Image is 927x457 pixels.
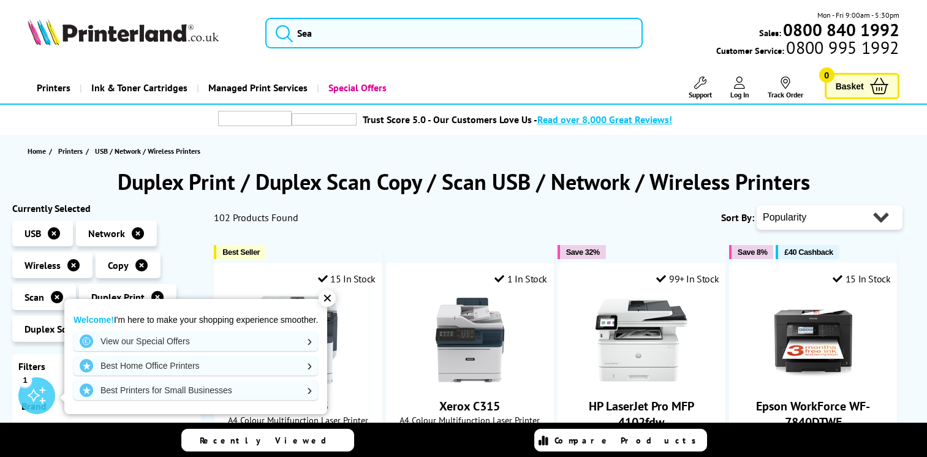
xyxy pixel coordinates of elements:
[74,314,318,325] p: I'm here to make your shopping experience smoother.
[28,18,250,48] a: Printerland Logo
[716,42,899,56] span: Customer Service:
[80,72,197,104] a: Ink & Toner Cartridges
[729,245,773,259] button: Save 8%
[214,211,298,224] span: 102 Products Found
[767,376,859,388] a: Epson WorkForce WF-7840DTWF
[58,145,86,157] a: Printers
[589,398,694,430] a: HP LaserJet Pro MFP 4102fdw
[776,245,839,259] button: £40 Cashback
[596,376,687,388] a: HP LaserJet Pro MFP 4102fdw
[28,18,219,45] img: Printerland Logo
[74,331,318,351] a: View our Special Offers
[424,376,516,388] a: Xerox C315
[18,360,45,372] span: Filters
[759,27,781,39] span: Sales:
[494,273,547,285] div: 1 In Stock
[537,113,672,126] span: Read over 8,000 Great Reviews!
[218,111,292,126] img: trustpilot rating
[596,294,687,386] img: HP LaserJet Pro MFP 4102fdw
[221,414,375,426] span: A4 Colour Multifunction Laser Printer
[554,435,703,446] span: Compare Products
[74,315,114,325] strong: Welcome!
[91,72,187,104] span: Ink & Toner Cartridges
[200,435,339,446] span: Recently Viewed
[18,373,32,387] div: 1
[58,145,83,157] span: Printers
[12,167,915,196] h1: Duplex Print / Duplex Scan Copy / Scan USB / Network / Wireless Printers
[738,247,767,257] span: Save 8%
[317,72,396,104] a: Special Offers
[836,78,864,94] span: Basket
[534,429,707,451] a: Compare Products
[833,273,890,285] div: 15 In Stock
[197,72,317,104] a: Managed Print Services
[25,259,61,271] span: Wireless
[424,294,516,386] img: Xerox C315
[730,77,749,99] a: Log In
[393,414,547,426] span: A4 Colour Multifunction Laser Printer
[292,113,357,126] img: trustpilot rating
[730,90,749,99] span: Log In
[767,294,859,386] img: Epson WorkForce WF-7840DTWF
[28,72,80,104] a: Printers
[25,291,44,303] span: Scan
[756,398,870,430] a: Epson WorkForce WF-7840DTWF
[25,323,77,335] span: Duplex Scan
[784,42,899,53] span: 0800 995 1992
[318,273,376,285] div: 15 In Stock
[25,227,41,240] span: USB
[28,145,49,157] a: Home
[265,18,643,48] input: Sea
[781,24,899,36] a: 0800 840 1992
[214,245,266,259] button: Best Seller
[558,245,606,259] button: Save 32%
[319,290,336,307] div: ✕
[88,227,125,240] span: Network
[74,380,318,400] a: Best Printers for Small Businesses
[108,259,129,271] span: Copy
[566,247,600,257] span: Save 32%
[784,247,833,257] span: £40 Cashback
[768,77,803,99] a: Track Order
[439,398,500,414] a: Xerox C315
[721,211,754,224] span: Sort By:
[181,429,354,451] a: Recently Viewed
[689,90,712,99] span: Support
[817,9,899,21] span: Mon - Fri 9:00am - 5:30pm
[74,356,318,376] a: Best Home Office Printers
[91,291,145,303] span: Duplex Print
[95,146,200,156] span: USB / Network / Wireless Printers
[12,202,202,214] div: Currently Selected
[656,273,719,285] div: 99+ In Stock
[819,67,834,83] span: 0
[825,73,899,99] a: Basket 0
[689,77,712,99] a: Support
[783,18,899,41] b: 0800 840 1992
[363,113,672,126] a: Trust Score 5.0 - Our Customers Love Us -Read over 8,000 Great Reviews!
[222,247,260,257] span: Best Seller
